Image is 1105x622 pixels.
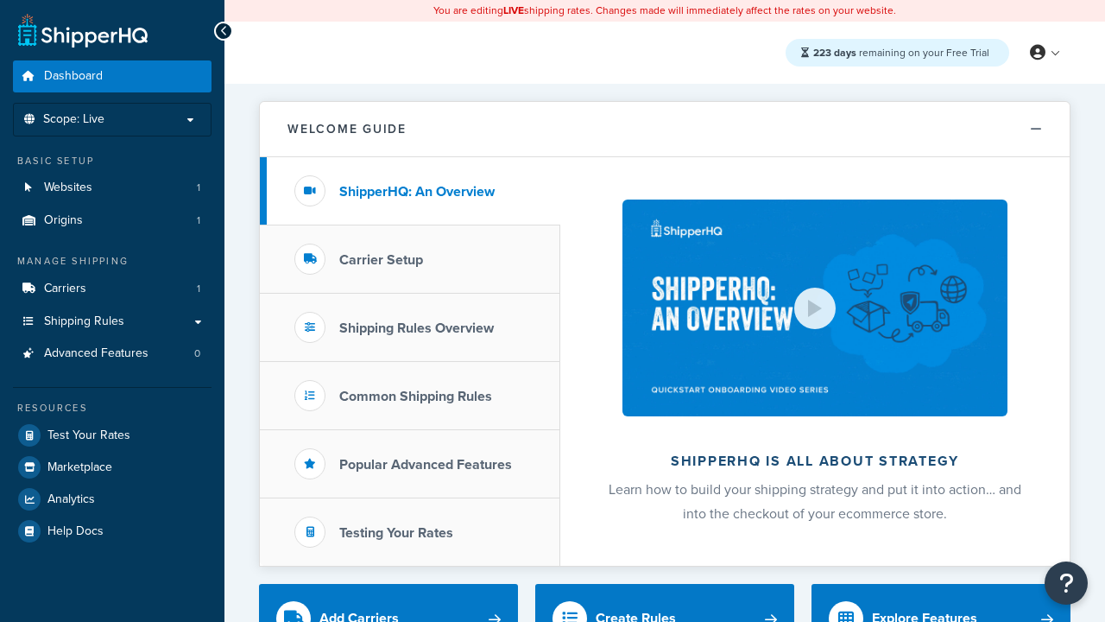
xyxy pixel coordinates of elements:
[13,205,212,237] li: Origins
[503,3,524,18] b: LIVE
[47,524,104,539] span: Help Docs
[1045,562,1088,605] button: Open Resource Center
[339,252,423,268] h3: Carrier Setup
[13,306,212,338] a: Shipping Rules
[44,282,86,296] span: Carriers
[339,321,494,336] h3: Shipping Rules Overview
[44,314,124,329] span: Shipping Rules
[13,420,212,451] a: Test Your Rates
[339,389,492,404] h3: Common Shipping Rules
[13,452,212,483] a: Marketplace
[43,112,104,127] span: Scope: Live
[13,484,212,515] a: Analytics
[13,154,212,168] div: Basic Setup
[197,213,200,228] span: 1
[13,273,212,305] li: Carriers
[13,172,212,204] a: Websites1
[44,181,92,195] span: Websites
[813,45,856,60] strong: 223 days
[47,492,95,507] span: Analytics
[47,428,130,443] span: Test Your Rates
[606,454,1024,469] h2: ShipperHQ is all about strategy
[287,123,407,136] h2: Welcome Guide
[813,45,989,60] span: remaining on your Free Trial
[13,254,212,269] div: Manage Shipping
[197,181,200,195] span: 1
[197,282,200,296] span: 1
[339,184,495,200] h3: ShipperHQ: An Overview
[194,346,200,361] span: 0
[44,346,148,361] span: Advanced Features
[622,200,1007,416] img: ShipperHQ is all about strategy
[13,172,212,204] li: Websites
[44,69,103,84] span: Dashboard
[13,516,212,547] a: Help Docs
[13,401,212,416] div: Resources
[44,213,83,228] span: Origins
[339,457,512,473] h3: Popular Advanced Features
[13,273,212,305] a: Carriers1
[47,460,112,475] span: Marketplace
[609,479,1021,524] span: Learn how to build your shipping strategy and put it into action… and into the checkout of your e...
[13,205,212,237] a: Origins1
[13,338,212,370] li: Advanced Features
[13,60,212,92] a: Dashboard
[339,525,453,541] h3: Testing Your Rates
[260,102,1070,157] button: Welcome Guide
[13,338,212,370] a: Advanced Features0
